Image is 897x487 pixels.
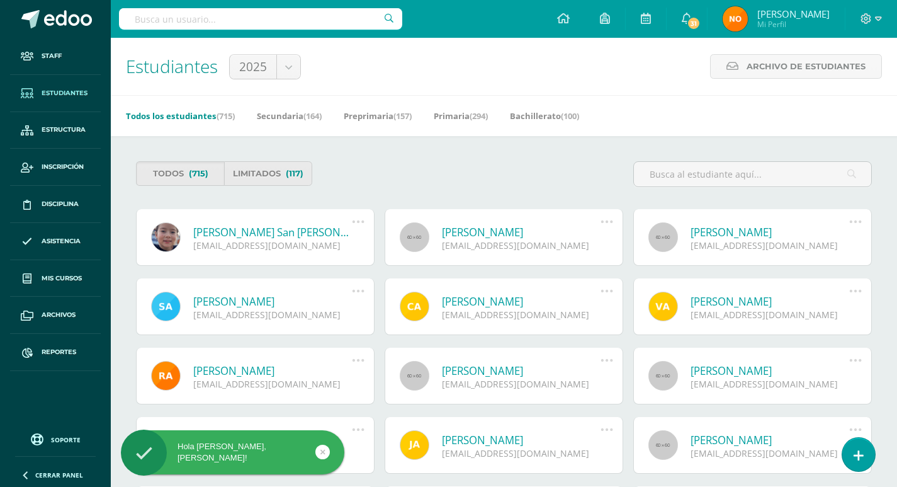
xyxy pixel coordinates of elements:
a: Mis cursos [10,260,101,297]
a: Preprimaria(157) [344,106,412,126]
a: Primaria(294) [434,106,488,126]
span: Asistencia [42,236,81,246]
a: [PERSON_NAME] [442,433,601,447]
a: [PERSON_NAME] San [PERSON_NAME] [193,225,352,239]
img: 5ab026cfe20b66e6dbc847002bf25bcf.png [723,6,748,32]
span: Disciplina [42,199,79,209]
span: Reportes [42,347,76,357]
div: [EMAIL_ADDRESS][DOMAIN_NAME] [442,239,601,251]
input: Busca al estudiante aquí... [634,162,871,186]
a: [PERSON_NAME] [442,225,601,239]
span: (715) [217,110,235,122]
span: (100) [561,110,579,122]
span: 31 [687,16,701,30]
span: (715) [189,162,208,185]
span: [PERSON_NAME] [757,8,830,20]
a: 2025 [230,55,300,79]
div: [EMAIL_ADDRESS][DOMAIN_NAME] [193,239,352,251]
a: Inscripción [10,149,101,186]
a: Estudiantes [10,75,101,112]
a: Staff [10,38,101,75]
a: Todos(715) [136,161,224,186]
a: [PERSON_NAME] [691,433,849,447]
a: [PERSON_NAME] [691,294,849,309]
div: [EMAIL_ADDRESS][DOMAIN_NAME] [691,378,849,390]
span: (157) [393,110,412,122]
a: Archivos [10,297,101,334]
a: Reportes [10,334,101,371]
a: Asistencia [10,223,101,260]
div: [EMAIL_ADDRESS][DOMAIN_NAME] [193,309,352,321]
a: [PERSON_NAME] [193,364,352,378]
span: Inscripción [42,162,84,172]
div: [EMAIL_ADDRESS][DOMAIN_NAME] [691,239,849,251]
a: Todos los estudiantes(715) [126,106,235,126]
div: [EMAIL_ADDRESS][DOMAIN_NAME] [193,378,352,390]
div: [EMAIL_ADDRESS][DOMAIN_NAME] [691,309,849,321]
a: Estructura [10,112,101,149]
a: [PERSON_NAME] [442,364,601,378]
div: Hola [PERSON_NAME], [PERSON_NAME]! [121,441,344,464]
span: Archivos [42,310,76,320]
span: Mis cursos [42,273,82,284]
a: Disciplina [10,186,101,223]
a: [PERSON_NAME] [442,294,601,309]
span: Estructura [42,125,86,135]
a: [PERSON_NAME] [691,364,849,378]
a: Secundaria(164) [257,106,322,126]
input: Busca un usuario... [119,8,402,30]
span: Staff [42,51,62,61]
span: (117) [286,162,303,185]
div: [EMAIL_ADDRESS][DOMAIN_NAME] [691,447,849,459]
div: [EMAIL_ADDRESS][DOMAIN_NAME] [442,378,601,390]
span: (294) [470,110,488,122]
span: Cerrar panel [35,471,83,479]
a: Archivo de Estudiantes [710,54,882,79]
span: 2025 [239,55,267,79]
div: [EMAIL_ADDRESS][DOMAIN_NAME] [442,447,601,459]
a: Soporte [15,430,96,447]
a: [PERSON_NAME] [193,294,352,309]
a: Bachillerato(100) [510,106,579,126]
span: Estudiantes [126,54,218,78]
span: Archivo de Estudiantes [747,55,866,78]
a: Limitados(117) [224,161,312,186]
a: [PERSON_NAME] [691,225,849,239]
div: [EMAIL_ADDRESS][DOMAIN_NAME] [442,309,601,321]
span: Mi Perfil [757,19,830,30]
span: Estudiantes [42,88,87,98]
span: (164) [303,110,322,122]
span: Soporte [51,435,81,444]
